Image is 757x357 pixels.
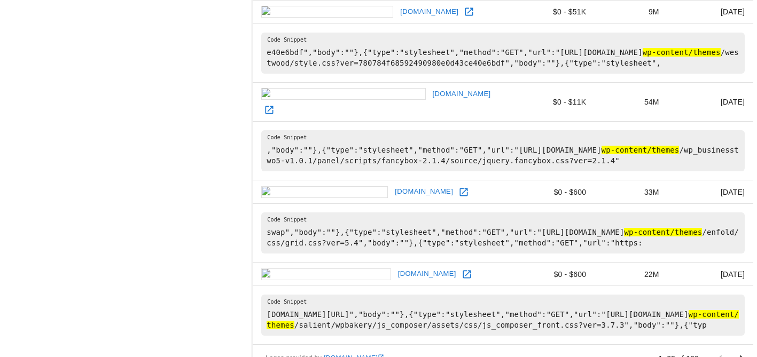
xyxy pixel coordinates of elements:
hl: wp-content/themes [602,146,680,154]
iframe: Drift Widget Chat Controller [704,281,744,322]
a: Open axxcesswealth.com in new window [456,184,472,200]
td: [DATE] [668,82,753,122]
pre: e40e6bdf","body":""},{"type":"stylesheet","method":"GET","url":"[URL][DOMAIN_NAME] /westwood/styl... [261,33,745,74]
td: [DATE] [668,180,753,204]
td: [DATE] [668,263,753,286]
a: [DOMAIN_NAME] [395,266,459,282]
a: [DOMAIN_NAME] [397,4,461,20]
a: [DOMAIN_NAME] [392,184,456,200]
td: 54M [595,82,667,122]
img: axxcesswealth.com icon [261,186,388,198]
pre: swap","body":""},{"type":"stylesheet","method":"GET","url":"[URL][DOMAIN_NAME] /enfold/css/grid.c... [261,212,745,253]
a: Open beckermaninstitutional.com in new window [261,102,277,118]
td: $0 - $600 [517,180,595,204]
img: westwoodgroup.com icon [261,6,393,18]
pre: ,"body":""},{"type":"stylesheet","method":"GET","url":"[URL][DOMAIN_NAME] /wp_businesstwo5-v1.0.1... [261,130,745,171]
hl: wp-content/themes [643,48,721,57]
pre: [DOMAIN_NAME][URL]","body":""},{"type":"stylesheet","method":"GET","url":"[URL][DOMAIN_NAME] /sal... [261,295,745,336]
hl: wp-content/themes [624,228,702,236]
a: Open westwoodgroup.com in new window [461,4,477,20]
a: [DOMAIN_NAME] [430,86,494,102]
td: 22M [595,263,667,286]
td: $0 - $600 [517,263,595,286]
a: Open atalantasosnoff.com in new window [459,266,475,282]
td: 33M [595,180,667,204]
img: atalantasosnoff.com icon [261,268,391,280]
img: beckermaninstitutional.com icon [261,88,425,100]
td: $0 - $11K [517,82,595,122]
hl: wp-content/themes [267,310,739,329]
